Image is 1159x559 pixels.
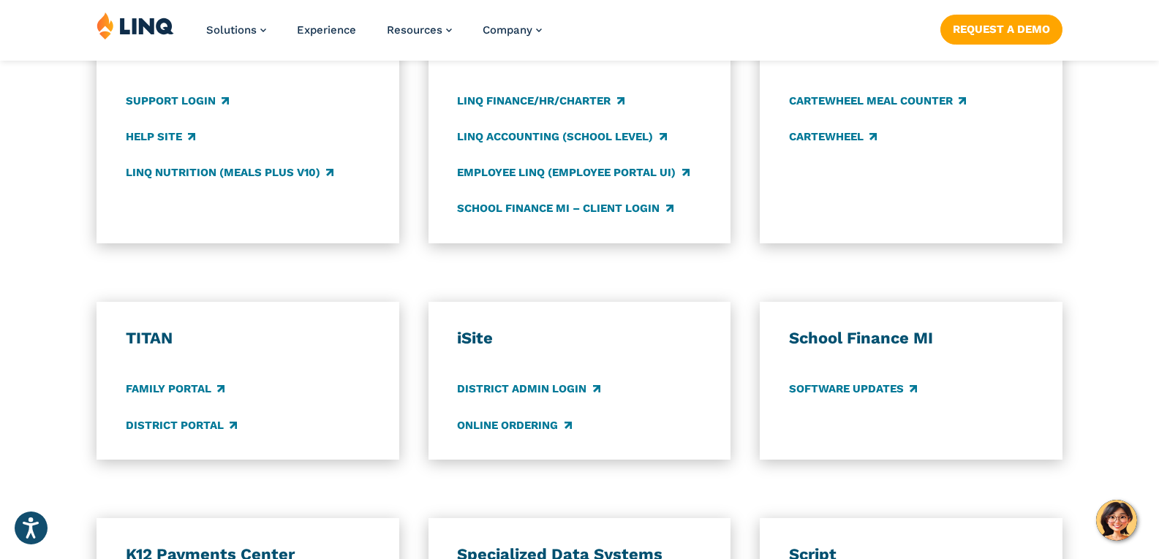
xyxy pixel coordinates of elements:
nav: Primary Navigation [206,12,542,60]
a: LINQ Finance/HR/Charter [457,93,624,109]
a: LINQ Nutrition (Meals Plus v10) [126,164,333,180]
a: LINQ Accounting (school level) [457,129,666,145]
button: Hello, have a question? Let’s chat. [1096,500,1137,541]
h3: TITAN [126,328,370,349]
a: Employee LINQ (Employee Portal UI) [457,164,689,180]
a: Support Login [126,93,229,109]
h3: School Finance MI [789,328,1033,349]
a: Software Updates [789,381,917,398]
a: Family Portal [126,381,224,398]
a: District Admin Login [457,381,600,398]
a: Request a Demo [940,15,1062,44]
a: School Finance MI – Client Login [457,200,673,216]
a: Solutions [206,23,266,37]
a: Experience [297,23,356,37]
a: District Portal [126,417,237,433]
a: Company [483,23,542,37]
nav: Button Navigation [940,12,1062,44]
span: Resources [387,23,442,37]
a: Resources [387,23,452,37]
span: Company [483,23,532,37]
a: CARTEWHEEL [789,129,877,145]
a: Online Ordering [457,417,571,433]
img: LINQ | K‑12 Software [97,12,174,39]
h3: iSite [457,328,701,349]
a: Help Site [126,129,195,145]
span: Solutions [206,23,257,37]
a: CARTEWHEEL Meal Counter [789,93,966,109]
